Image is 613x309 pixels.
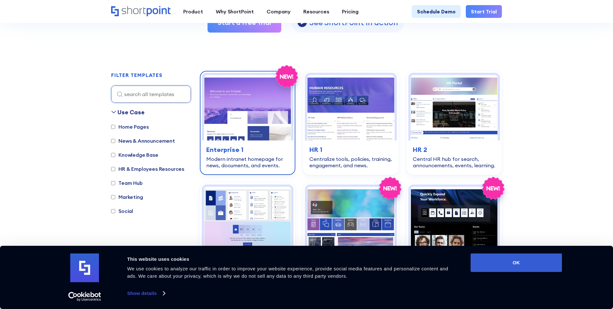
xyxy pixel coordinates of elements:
[309,145,392,154] h3: HR 1
[70,253,99,282] img: logo
[111,195,115,199] input: Marketing
[209,5,260,18] a: Why ShortPoint
[216,8,254,15] div: Why ShortPoint
[111,153,115,157] input: Knowledge Base
[111,125,115,129] input: Home Pages
[297,5,336,18] a: Resources
[406,71,502,175] a: HR 2 - HR Intranet Portal: Central HR hub for search, announcements, events, learning.HR 2Central...
[412,5,461,18] a: Schedule Demo
[307,187,394,252] img: HR 4 – SharePoint HR Intranet Template: Streamline news, policies, training, events, and workflow...
[111,72,163,78] h2: FILTER TEMPLATES
[206,156,289,169] div: Modern intranet homepage for news, documents, and events.
[307,75,394,140] img: HR 1 – Human Resources Template: Centralize tools, policies, training, engagement, and news.
[111,86,191,103] input: search all templates
[406,183,502,293] a: HR 5 – Human Resource Template: Modern hub for people, policies, events, and tools.HR 5Modern hub...
[303,8,329,15] div: Resources
[206,145,289,154] h3: Enterprise 1
[111,193,143,201] label: Marketing
[127,255,456,263] div: This website uses cookies
[117,108,145,117] div: Use Case
[111,139,115,143] input: News & Announcement
[111,151,158,159] label: Knowledge Base
[111,179,143,187] label: Team Hub
[303,183,398,293] a: HR 4 – SharePoint HR Intranet Template: Streamline news, policies, training, events, and workflow...
[260,5,297,18] a: Company
[413,145,496,154] h3: HR 2
[200,183,295,293] a: HR 3 – HR Intranet Template: All‑in‑one space for news, events, and documents.HR 3All‑in‑one spac...
[309,156,392,169] div: Centralize tools, policies, training, engagement, and news.
[127,289,165,298] a: Show details
[204,75,291,140] img: Enterprise 1 – SharePoint Homepage Design: Modern intranet homepage for news, documents, and events.
[111,123,148,131] label: Home Pages
[413,156,496,169] div: Central HR hub for search, announcements, events, learning.
[111,6,170,17] a: Home
[111,137,175,145] label: News & Announcement
[57,292,113,301] a: Usercentrics Cookiebot - opens in a new window
[183,8,203,15] div: Product
[342,8,359,15] div: Pricing
[471,253,562,272] button: OK
[336,5,365,18] a: Pricing
[111,165,184,173] label: HR & Employees Resources
[267,8,291,15] div: Company
[127,266,448,279] span: We use cookies to analyze our traffic in order to improve your website experience, provide social...
[411,75,498,140] img: HR 2 - HR Intranet Portal: Central HR hub for search, announcements, events, learning.
[111,207,133,215] label: Social
[411,187,498,252] img: HR 5 – Human Resource Template: Modern hub for people, policies, events, and tools.
[200,71,295,175] a: Enterprise 1 – SharePoint Homepage Design: Modern intranet homepage for news, documents, and even...
[111,167,115,171] input: HR & Employees Resources
[111,181,115,185] input: Team Hub
[111,209,115,213] input: Social
[177,5,209,18] a: Product
[466,5,502,18] a: Start Trial
[204,187,291,252] img: HR 3 – HR Intranet Template: All‑in‑one space for news, events, and documents.
[303,71,398,175] a: HR 1 – Human Resources Template: Centralize tools, policies, training, engagement, and news.HR 1C...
